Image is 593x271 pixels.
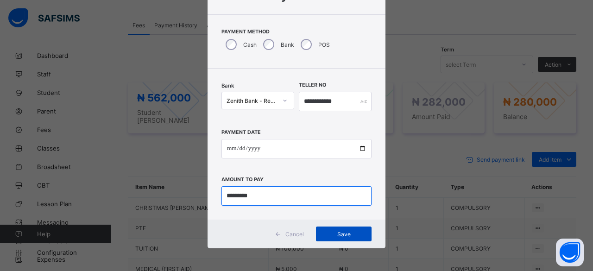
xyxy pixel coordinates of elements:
span: Bank [221,82,234,89]
label: Teller No [299,82,326,88]
label: Cash [243,41,257,48]
span: Save [323,231,365,238]
label: POS [318,41,330,48]
span: Payment Method [221,29,372,35]
label: Amount to pay [221,176,264,183]
div: Zenith Bank - Redeemers private sch sec ac [227,97,277,104]
label: Bank [281,41,294,48]
button: Open asap [556,239,584,266]
label: Payment Date [221,129,261,135]
span: Cancel [285,231,304,238]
